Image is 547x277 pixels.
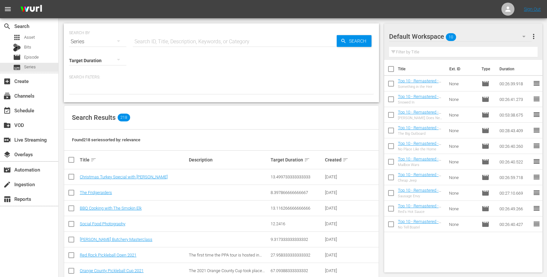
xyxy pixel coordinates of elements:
td: 00:26:49.266 [497,201,533,216]
div: 67.09388333333332 [271,268,323,273]
div: Default Workspace [389,27,532,46]
div: [DATE] [325,221,350,226]
div: Created [325,156,350,164]
td: 00:28:43.409 [497,123,533,138]
div: No Place Like the Home [398,147,444,151]
td: 00:26:40.260 [497,138,533,154]
div: [DATE] [325,190,350,195]
a: Top 10 - Remastered - TRGS - S10E01 - Sausage Envy [398,188,441,202]
td: None [446,123,479,138]
td: 00:26:59.718 [497,170,533,185]
td: None [446,185,479,201]
div: 9.317333333333332 [271,237,323,242]
span: Episode [482,142,489,150]
span: reorder [533,204,540,212]
div: [DATE] [325,174,350,179]
span: Episode [13,53,21,61]
td: 00:53:38.675 [497,107,533,123]
a: Red Rock Pickleball Open 2021 [80,253,136,257]
p: Search Filters: [69,75,374,80]
th: Duration [496,60,535,78]
span: Asset [13,34,21,41]
span: Search Results [72,114,116,121]
a: Orange County Pickleball Cup 2021 [80,268,144,273]
td: 00:27:10.669 [497,185,533,201]
span: reorder [533,220,540,228]
span: reorder [533,126,540,134]
td: None [446,76,479,91]
a: Top 10 - Remastered - TRGS - S10E12 - Cheap Jeep [398,172,441,187]
span: Reports [3,195,11,203]
span: Episode [482,127,489,134]
span: 10 [446,30,456,44]
div: [DATE] [325,253,350,257]
div: Bits [13,44,21,51]
td: None [446,107,479,123]
span: sort [343,157,348,163]
div: [PERSON_NAME] Does New Years [398,116,444,120]
div: 12.2416 [271,221,323,226]
div: Snowed In [398,100,444,104]
a: Christmas Turkey Special with [PERSON_NAME] [80,174,168,179]
span: Episode [482,158,489,166]
td: None [446,201,479,216]
span: Live Streaming [3,136,11,144]
a: Top 10 - Remastered - TRGS - S13E06 - Mailbox Wars [398,157,443,171]
div: Target Duration [271,156,323,164]
td: 00:26:39.918 [497,76,533,91]
span: Ingestion [3,181,11,188]
span: Search [346,35,372,47]
span: Asset [24,34,35,41]
a: Social Food Photography [80,221,125,226]
span: Episode [482,189,489,197]
a: Top 10 - Remastered - TRGS - S14E01 - Red's Hot Sauce [398,203,441,218]
td: None [446,216,479,232]
span: reorder [533,189,540,197]
td: None [446,170,479,185]
span: Search [3,22,11,30]
span: reorder [533,173,540,181]
span: menu [4,5,12,13]
span: Schedule [3,107,11,115]
button: Search [337,35,372,47]
span: Create [3,77,11,85]
div: [DATE] [325,237,350,242]
img: ans4CAIJ8jUAAAAAAAAAAAAAAAAAAAAAAAAgQb4GAAAAAAAAAAAAAAAAAAAAAAAAJMjXAAAAAAAAAAAAAAAAAAAAAAAAgAT5G... [16,2,47,17]
div: Red's Hot Sauce [398,210,444,214]
div: Cheap Jeep [398,178,444,183]
td: 00:26:41.273 [497,91,533,107]
td: 00:26:40.427 [497,216,533,232]
td: None [446,154,479,170]
span: Episode [24,54,39,61]
span: reorder [533,111,540,118]
span: reorder [533,95,540,103]
span: VOD [3,121,11,129]
a: Top 10 - Remastered - TRGS - S12E10 - Snowed In [398,94,441,109]
a: Top 10 - Remastered - TRGS - S15E10 - No Place Like the Home [398,141,441,156]
div: [DATE] [325,206,350,211]
div: The Big Outboard [398,132,444,136]
span: 218 [118,114,130,121]
a: Top 10 - Remastered - TRGS - S11E10 - Something in the Heir [398,78,441,93]
a: Top 10 - Remastered - TRGS - S15E04 - No Tell Boatel [398,219,442,234]
td: None [446,91,479,107]
span: Episode [482,205,489,213]
span: Series [13,63,21,71]
span: Found 218 series sorted by: relevance [72,137,140,142]
span: Series [24,64,36,70]
span: Episode [482,220,489,228]
span: reorder [533,79,540,87]
div: No Tell Boatel [398,225,444,229]
td: None [446,138,479,154]
span: Automation [3,166,11,174]
a: BBQ Cooking with The Smokin Elk [80,206,142,211]
a: Sign Out [524,7,541,12]
div: Series [69,33,126,51]
th: Title [398,60,445,78]
div: 13.499733333333333 [271,174,323,179]
span: Episode [482,173,489,181]
div: 13.116266666666666 [271,206,323,211]
div: Title [80,156,187,164]
span: Bits [24,44,31,50]
div: Sausage Envy [398,194,444,198]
